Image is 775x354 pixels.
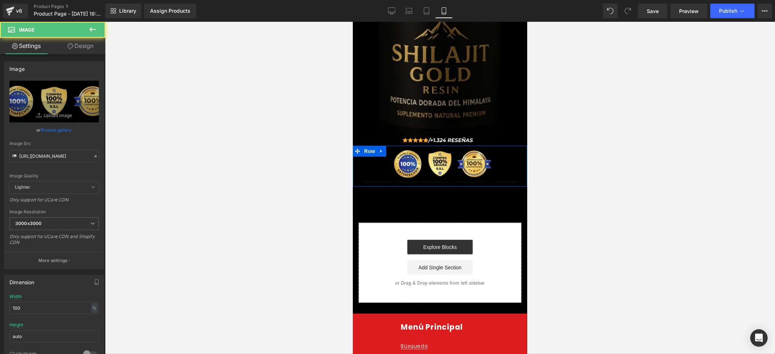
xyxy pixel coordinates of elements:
p: or Drag & Drop elements from left sidebar [17,259,157,264]
a: Browse gallery [41,124,72,136]
a: Tablet [418,4,435,18]
div: % [91,303,98,313]
b: Lighter [15,184,30,190]
button: Redo [621,4,635,18]
button: More settings [4,252,104,269]
span: Save [647,7,659,15]
input: Link [9,150,99,162]
button: Undo [603,4,618,18]
a: New Library [105,4,141,18]
div: Open Intercom Messenger [750,329,768,347]
a: Búsqueda [48,317,75,331]
div: Only support for UCare CDN [9,197,99,208]
input: auto [9,302,99,314]
button: More [758,4,772,18]
div: v6 [15,6,24,16]
a: Explore Blocks [55,218,120,233]
div: or [9,126,99,134]
a: v6 [3,4,28,18]
div: Dimension [9,275,35,285]
a: Add Single Section [55,238,120,253]
div: Image [9,62,25,72]
span: Row [9,124,24,135]
span: Publish [719,8,737,14]
a: Mobile [435,4,453,18]
a: Design [54,38,107,54]
h2: Menú Principal [48,301,126,310]
a: Expand / Collapse [24,124,33,135]
div: Width [9,294,22,299]
p: More settings [39,257,68,264]
div: Height [9,322,23,327]
a: Preview [670,4,707,18]
div: Assign Products [150,8,190,14]
div: Only support for UCare CDN and Shopify CDN [9,234,99,250]
span: Preview [679,7,699,15]
span: Product Page - [DATE] 18:50:30 [34,11,104,17]
b: 3000x3000 [15,221,41,226]
a: Laptop [400,4,418,18]
a: Desktop [383,4,400,18]
div: Image Src [9,141,99,146]
div: Image Quality [9,173,99,178]
button: Publish [710,4,755,18]
span: Library [119,8,136,14]
span: Image [19,27,35,33]
a: Product Pages [34,4,117,9]
input: auto [9,330,99,342]
div: Image Resolution [9,209,99,214]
